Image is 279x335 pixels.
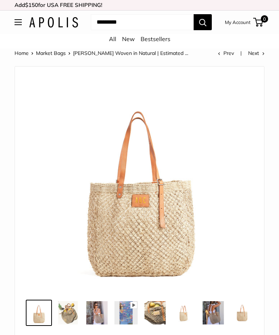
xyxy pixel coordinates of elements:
input: Search... [91,14,194,30]
a: Next [248,50,264,56]
img: Mercado Woven in Natural | Estimated Ship: Oct. 19th [31,74,248,291]
a: Mercado Woven in Natural | Estimated Ship: Oct. 19th [84,300,110,326]
img: Mercado Woven in Natural | Estimated Ship: Oct. 19th [27,301,50,324]
a: New [122,35,135,43]
img: Mercado Woven in Natural | Estimated Ship: Oct. 19th [231,301,254,324]
a: Mercado Woven in Natural | Estimated Ship: Oct. 19th [229,300,255,326]
button: Search [194,14,212,30]
nav: Breadcrumb [15,48,188,58]
a: Mercado Woven in Natural | Estimated Ship: Oct. 19th [55,300,81,326]
a: Mercado Woven in Natural | Estimated Ship: Oct. 19th [113,300,139,326]
img: Mercado Woven in Natural | Estimated Ship: Oct. 19th [114,301,138,324]
a: Mercado Woven in Natural | Estimated Ship: Oct. 19th [142,300,168,326]
img: Apolis [29,17,78,28]
img: Mercado Woven in Natural | Estimated Ship: Oct. 19th [56,301,80,324]
img: Mercado Woven in Natural | Estimated Ship: Oct. 19th [202,301,225,324]
a: Home [15,50,29,56]
img: Mercado Woven in Natural | Estimated Ship: Oct. 19th [143,301,167,324]
img: Mercado Woven in Natural | Estimated Ship: Oct. 19th [85,301,109,324]
span: 0 [261,15,268,23]
img: Mercado Woven in Natural | Estimated Ship: Oct. 19th [173,301,196,324]
a: Mercado Woven in Natural | Estimated Ship: Oct. 19th [171,300,197,326]
button: Open menu [15,19,22,25]
a: Market Bags [36,50,66,56]
a: Prev [218,50,234,56]
span: [PERSON_NAME] Woven in Natural | Estimated ... [73,50,188,56]
a: Mercado Woven in Natural | Estimated Ship: Oct. 19th [26,300,52,326]
a: All [109,35,116,43]
a: 0 [254,18,263,27]
span: $150 [25,1,38,8]
a: Mercado Woven in Natural | Estimated Ship: Oct. 19th [200,300,226,326]
a: Bestsellers [141,35,170,43]
a: My Account [225,18,251,27]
